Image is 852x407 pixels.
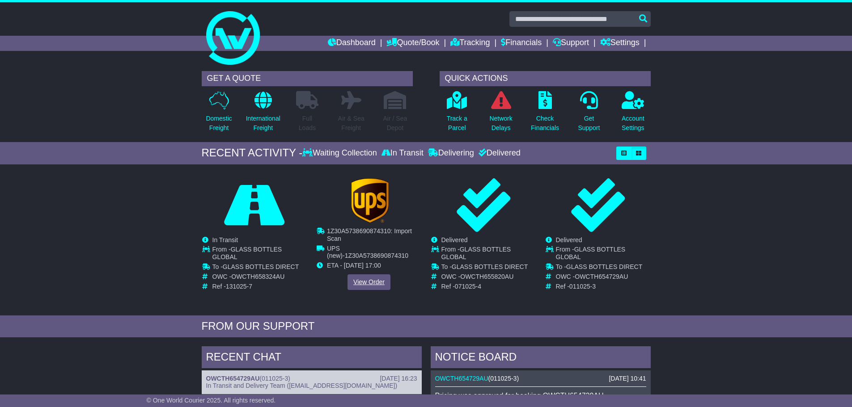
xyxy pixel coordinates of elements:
a: NetworkDelays [489,91,513,138]
td: To - [556,263,650,273]
span: Delivered [441,236,468,243]
a: Dashboard [328,36,376,51]
p: Domestic Freight [206,114,232,133]
span: 071025-4 [455,283,481,290]
div: ( ) [435,375,646,382]
p: Air / Sea Depot [383,114,407,133]
a: Quote/Book [386,36,439,51]
span: © One World Courier 2025. All rights reserved. [147,397,276,404]
a: Support [553,36,589,51]
td: Ref - [441,283,536,290]
span: GLASS BOTTLES DIRECT [452,263,528,270]
div: RECENT CHAT [202,346,422,370]
a: CheckFinancials [530,91,560,138]
a: Tracking [450,36,490,51]
a: GetSupport [577,91,600,138]
a: DomesticFreight [205,91,232,138]
a: OWCTH654729AU [206,375,260,382]
span: GLASS BOTTLES GLOBAL [441,246,511,260]
a: Settings [600,36,640,51]
p: Pricing was approved for booking OWCTH654729AU. [435,391,646,400]
span: In Transit [212,236,238,243]
p: International Freight [246,114,280,133]
div: NOTICE BOARD [431,346,651,370]
span: 011025-3 [569,283,596,290]
span: GLASS BOTTLES DIRECT [223,263,299,270]
div: In Transit [379,148,426,158]
span: In Transit and Delivery Team ([EMAIL_ADDRESS][DOMAIN_NAME]) [206,382,398,389]
td: To - [212,263,307,273]
td: OWC - [556,273,650,283]
div: QUICK ACTIONS [440,71,651,86]
td: Ref - [556,283,650,290]
span: OWCTH655820AU [460,273,513,280]
img: GetCarrierServiceLogo [351,178,388,223]
span: 1Z30A5738690874310 [344,252,408,259]
td: To - [441,263,536,273]
td: OWC - [212,273,307,283]
span: GLASS BOTTLES GLOBAL [212,246,282,260]
span: GLASS BOTTLES DIRECT [566,263,642,270]
p: Network Delays [489,114,512,133]
span: OWCTH658324AU [231,273,284,280]
span: ETA - [DATE] 17:00 [327,262,381,269]
a: InternationalFreight [246,91,281,138]
p: Account Settings [622,114,644,133]
div: Waiting Collection [302,148,379,158]
a: Track aParcel [446,91,468,138]
td: OWC - [441,273,536,283]
p: Check Financials [531,114,559,133]
td: Ref - [212,283,307,290]
div: [DATE] 10:41 [609,375,646,382]
td: - [327,244,421,262]
a: OWCTH654729AU [435,375,488,382]
div: FROM OUR SUPPORT [202,320,651,333]
p: Full Loads [296,114,318,133]
div: [DATE] 16:23 [380,375,417,382]
span: UPS (new) [327,244,343,259]
p: Air & Sea Freight [338,114,365,133]
span: OWCTH654729AU [575,273,628,280]
span: GLASS BOTTLES GLOBAL [556,246,626,260]
td: From - [212,246,307,263]
div: Delivering [426,148,476,158]
div: ( ) [206,375,417,382]
td: From - [556,246,650,263]
a: AccountSettings [621,91,645,138]
span: 011025-3 [262,375,288,382]
span: 131025-7 [226,283,252,290]
p: Get Support [578,114,600,133]
span: 1Z30A5738690874310: Import Scan [327,227,412,242]
a: View Order [348,274,390,290]
p: Track a Parcel [447,114,467,133]
div: GET A QUOTE [202,71,413,86]
td: From - [441,246,536,263]
a: Financials [501,36,542,51]
div: RECENT ACTIVITY - [202,147,303,159]
span: 011025-3 [490,375,517,382]
div: Delivered [476,148,521,158]
span: Delivered [556,236,582,243]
